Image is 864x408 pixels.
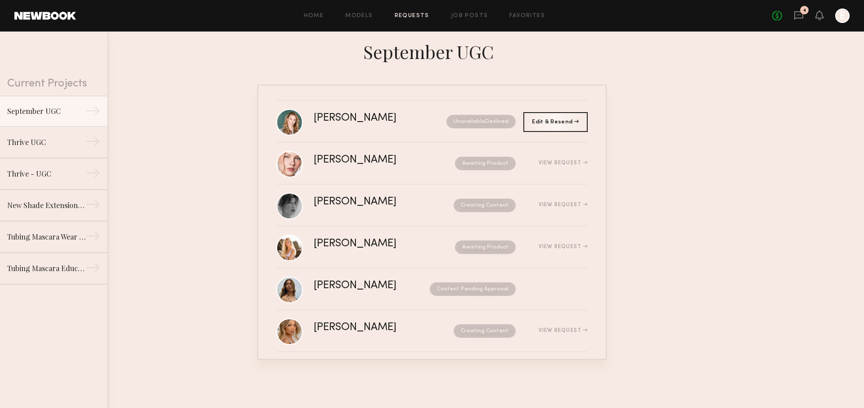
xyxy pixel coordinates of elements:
[314,113,422,123] div: [PERSON_NAME]
[85,166,100,184] div: →
[794,10,804,22] a: 4
[85,229,100,247] div: →
[509,13,545,19] a: Favorites
[85,197,100,215] div: →
[314,155,426,165] div: [PERSON_NAME]
[455,240,516,254] nb-request-status: Awaiting Product
[532,119,579,125] span: Edit & Resend
[276,310,588,352] a: [PERSON_NAME]Creating ContentView Request
[345,13,373,19] a: Models
[539,160,588,166] div: View Request
[276,185,588,227] a: [PERSON_NAME]Creating ContentView Request
[304,13,324,19] a: Home
[7,106,85,117] div: September UGC
[803,8,806,13] div: 4
[314,281,413,291] div: [PERSON_NAME]
[314,322,425,333] div: [PERSON_NAME]
[454,199,516,212] nb-request-status: Creating Content
[395,13,429,19] a: Requests
[7,137,85,148] div: Thrive UGC
[257,39,607,63] div: September UGC
[539,328,588,333] div: View Request
[276,268,588,310] a: [PERSON_NAME]Content Pending Approval
[7,231,85,242] div: Tubing Mascara Wear Test
[85,134,100,152] div: →
[454,324,516,338] nb-request-status: Creating Content
[85,260,100,278] div: →
[314,197,425,207] div: [PERSON_NAME]
[314,239,426,249] div: [PERSON_NAME]
[7,200,85,211] div: New Shade Extension for Liquid Lash Mascara
[835,9,850,23] a: E
[276,143,588,185] a: [PERSON_NAME]Awaiting ProductView Request
[276,227,588,268] a: [PERSON_NAME]Awaiting ProductView Request
[276,101,588,143] a: [PERSON_NAME]UnavailableDeclined
[446,115,516,128] nb-request-status: Unavailable Declined
[85,104,100,122] div: →
[430,282,516,296] nb-request-status: Content Pending Approval
[539,202,588,208] div: View Request
[539,244,588,249] div: View Request
[7,263,85,274] div: Tubing Mascara Educational Video
[7,168,85,179] div: Thrive - UGC
[455,157,516,170] nb-request-status: Awaiting Product
[451,13,488,19] a: Job Posts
